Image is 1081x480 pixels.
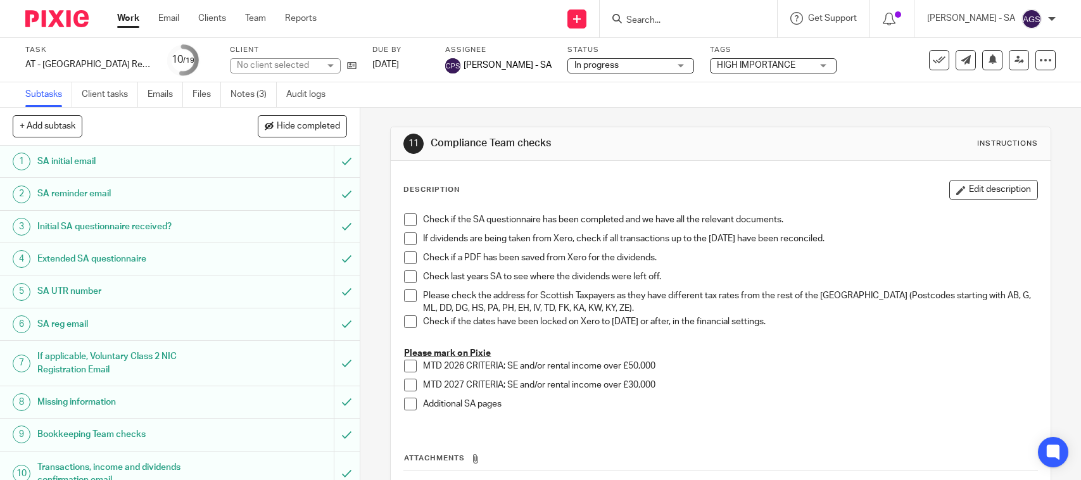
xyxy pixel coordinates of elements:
[37,315,227,334] h1: SA reg email
[82,82,138,107] a: Client tasks
[423,398,1037,410] p: Additional SA pages
[1021,9,1042,29] img: svg%3E
[237,59,319,72] div: No client selected
[404,455,465,462] span: Attachments
[13,283,30,301] div: 5
[37,249,227,268] h1: Extended SA questionnaire
[949,180,1038,200] button: Edit description
[37,282,227,301] h1: SA UTR number
[445,58,460,73] img: svg%3E
[423,251,1037,264] p: Check if a PDF has been saved from Xero for the dividends.
[158,12,179,25] a: Email
[13,315,30,333] div: 6
[25,10,89,27] img: Pixie
[25,45,152,55] label: Task
[431,137,748,150] h1: Compliance Team checks
[37,425,227,444] h1: Bookkeeping Team checks
[277,122,340,132] span: Hide completed
[404,349,491,358] u: Please mark on Pixie
[710,45,837,55] label: Tags
[25,58,152,71] div: AT - [GEOGRAPHIC_DATA] Return - PE [DATE]
[37,217,227,236] h1: Initial SA questionnaire received?
[13,115,82,137] button: + Add subtask
[13,153,30,170] div: 1
[37,152,227,171] h1: SA initial email
[13,250,30,268] div: 4
[117,12,139,25] a: Work
[574,61,619,70] span: In progress
[808,14,857,23] span: Get Support
[423,289,1037,315] p: Please check the address for Scottish Taxpayers as they have different tax rates from the rest of...
[567,45,694,55] label: Status
[464,59,552,72] span: [PERSON_NAME] - SA
[423,213,1037,226] p: Check if the SA questionnaire has been completed and we have all the relevant documents.
[927,12,1015,25] p: [PERSON_NAME] - SA
[183,57,194,64] small: /19
[403,134,424,154] div: 11
[13,426,30,443] div: 9
[977,139,1038,149] div: Instructions
[13,218,30,236] div: 3
[193,82,221,107] a: Files
[245,12,266,25] a: Team
[445,45,552,55] label: Assignee
[37,347,227,379] h1: If applicable, Voluntary Class 2 NIC Registration Email
[198,12,226,25] a: Clients
[423,232,1037,245] p: If dividends are being taken from Xero, check if all transactions up to the [DATE] have been reco...
[25,82,72,107] a: Subtasks
[25,58,152,71] div: AT - SA Return - PE 05-04-2025
[148,82,183,107] a: Emails
[230,45,357,55] label: Client
[423,270,1037,283] p: Check last years SA to see where the dividends were left off.
[172,53,194,67] div: 10
[37,393,227,412] h1: Missing information
[625,15,739,27] input: Search
[286,82,335,107] a: Audit logs
[423,360,1037,372] p: MTD 2026 CRITERIA; SE and/or rental income over £50,000
[37,184,227,203] h1: SA reminder email
[372,60,399,69] span: [DATE]
[258,115,347,137] button: Hide completed
[717,61,795,70] span: HIGH IMPORTANCE
[13,393,30,411] div: 8
[423,315,1037,328] p: Check if the dates have been locked on Xero to [DATE] or after, in the financial settings.
[285,12,317,25] a: Reports
[13,355,30,372] div: 7
[423,379,1037,391] p: MTD 2027 CRITERIA; SE and/or rental income over £30,000
[403,185,460,195] p: Description
[13,186,30,203] div: 2
[231,82,277,107] a: Notes (3)
[372,45,429,55] label: Due by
